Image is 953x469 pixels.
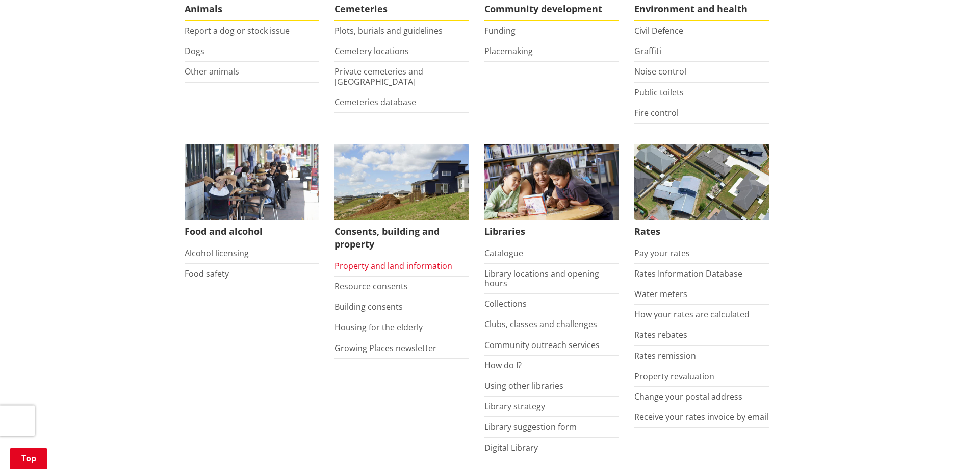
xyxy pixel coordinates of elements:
a: Receive your rates invoice by email [634,411,768,423]
a: Using other libraries [484,380,563,391]
a: Plots, burials and guidelines [334,25,443,36]
a: Community outreach services [484,339,600,351]
a: Library membership is free to everyone who lives in the Waikato district. Libraries [484,144,619,243]
a: Library locations and opening hours [484,268,599,289]
a: Water meters [634,288,687,300]
a: Library suggestion form [484,421,577,432]
a: Resource consents [334,281,408,292]
span: Consents, building and property [334,220,469,256]
a: Housing for the elderly [334,322,423,333]
a: Placemaking [484,45,533,57]
a: Food and Alcohol in the Waikato Food and alcohol [185,144,319,243]
a: Growing Places newsletter [334,342,436,354]
a: Change your postal address [634,391,742,402]
a: Catalogue [484,248,523,259]
span: Rates [634,220,769,243]
a: Public toilets [634,87,684,98]
a: Building consents [334,301,403,312]
a: Library strategy [484,401,545,412]
span: Food and alcohol [185,220,319,243]
img: Rates-thumbnail [634,144,769,220]
a: Noise control [634,66,686,77]
a: Cemetery locations [334,45,409,57]
a: Private cemeteries and [GEOGRAPHIC_DATA] [334,66,423,87]
a: Clubs, classes and challenges [484,318,597,330]
a: Report a dog or stock issue [185,25,290,36]
a: Graffiti [634,45,661,57]
iframe: Messenger Launcher [906,426,943,463]
a: Civil Defence [634,25,683,36]
a: Alcohol licensing [185,248,249,259]
a: Cemeteries database [334,96,416,108]
a: Fire control [634,107,679,118]
a: Property and land information [334,260,452,271]
a: How your rates are calculated [634,309,750,320]
a: Pay your rates online Rates [634,144,769,243]
a: Dogs [185,45,204,57]
a: Digital Library [484,442,538,453]
a: Collections [484,298,527,309]
a: Funding [484,25,516,36]
img: Waikato District Council libraries [484,144,619,220]
img: Land and property thumbnail [334,144,469,220]
img: Food and Alcohol in the Waikato [185,144,319,220]
a: Pay your rates [634,248,690,259]
a: New Pokeno housing development Consents, building and property [334,144,469,256]
a: Rates Information Database [634,268,742,279]
a: Food safety [185,268,229,279]
span: Libraries [484,220,619,243]
a: Rates remission [634,350,696,361]
a: Property revaluation [634,371,714,382]
a: Rates rebates [634,329,687,340]
a: Other animals [185,66,239,77]
a: Top [10,448,47,469]
a: How do I? [484,360,522,371]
